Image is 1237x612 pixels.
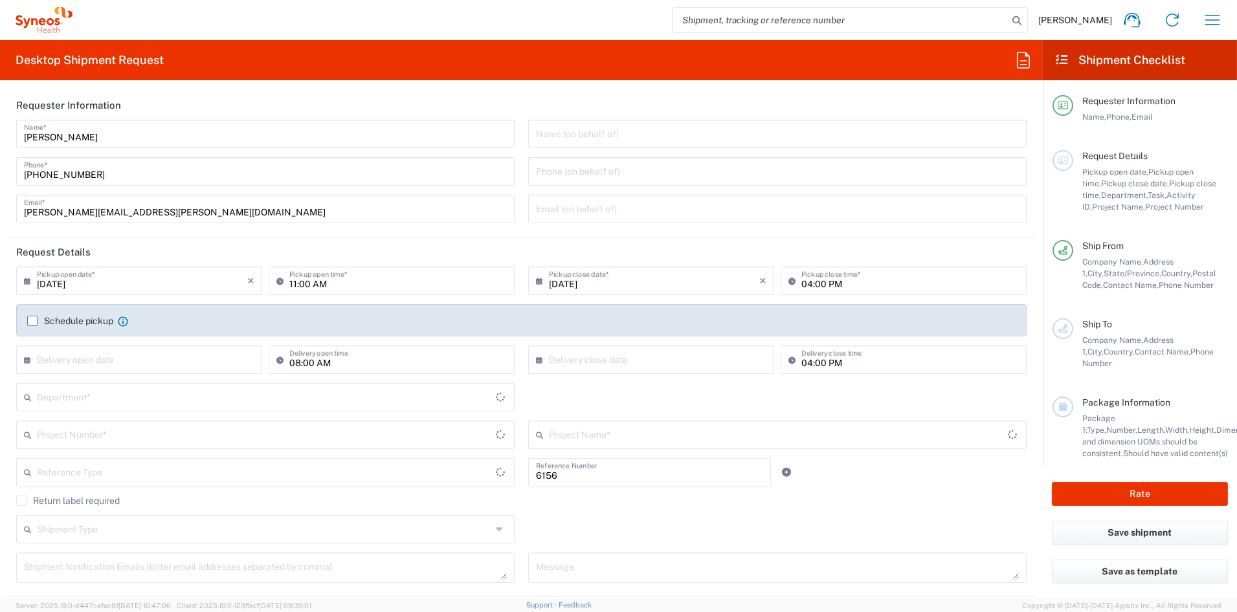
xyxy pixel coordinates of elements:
[1165,425,1189,435] span: Width,
[1104,347,1135,356] span: Country,
[1082,335,1143,345] span: Company Name,
[1082,151,1148,161] span: Request Details
[27,316,113,326] label: Schedule pickup
[1038,14,1112,26] span: [PERSON_NAME]
[259,602,311,609] span: [DATE] 09:39:01
[1082,257,1143,267] span: Company Name,
[1082,241,1124,251] span: Ship From
[1052,521,1228,545] button: Save shipment
[1145,202,1204,212] span: Project Number
[247,270,254,291] i: ×
[777,463,796,481] a: Add Reference
[1087,268,1104,278] span: City,
[1082,397,1170,408] span: Package Information
[1159,280,1214,290] span: Phone Number
[1189,425,1216,435] span: Height,
[1137,425,1165,435] span: Length,
[118,602,171,609] span: [DATE] 10:47:06
[1101,190,1148,200] span: Department,
[1052,560,1228,584] button: Save as template
[1082,96,1176,106] span: Requester Information
[559,601,592,609] a: Feedback
[526,601,559,609] a: Support
[1148,190,1166,200] span: Task,
[1087,347,1104,356] span: City,
[1103,280,1159,290] span: Contact Name,
[1123,448,1228,458] span: Should have valid content(s)
[1106,112,1131,122] span: Phone,
[1131,112,1153,122] span: Email
[177,602,311,609] span: Client: 2025.19.0-129fbcf
[1054,52,1185,68] h2: Shipment Checklist
[1161,268,1192,278] span: Country,
[1022,600,1221,611] span: Copyright © [DATE]-[DATE] Agistix Inc., All Rights Reserved
[1104,268,1161,278] span: State/Province,
[1082,319,1112,329] span: Ship To
[759,270,766,291] i: ×
[1087,425,1106,435] span: Type,
[1082,167,1148,177] span: Pickup open date,
[16,602,171,609] span: Server: 2025.19.0-d447cefac8f
[16,52,164,68] h2: Desktop Shipment Request
[1092,202,1145,212] span: Project Name,
[1135,347,1190,356] span: Contact Name,
[1082,413,1115,435] span: Package 1:
[16,99,121,112] h2: Requester Information
[673,8,1008,32] input: Shipment, tracking or reference number
[1052,482,1228,506] button: Rate
[1101,179,1169,188] span: Pickup close date,
[16,496,120,506] label: Return label required
[1082,112,1106,122] span: Name,
[1106,425,1137,435] span: Number,
[16,246,91,259] h2: Request Details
